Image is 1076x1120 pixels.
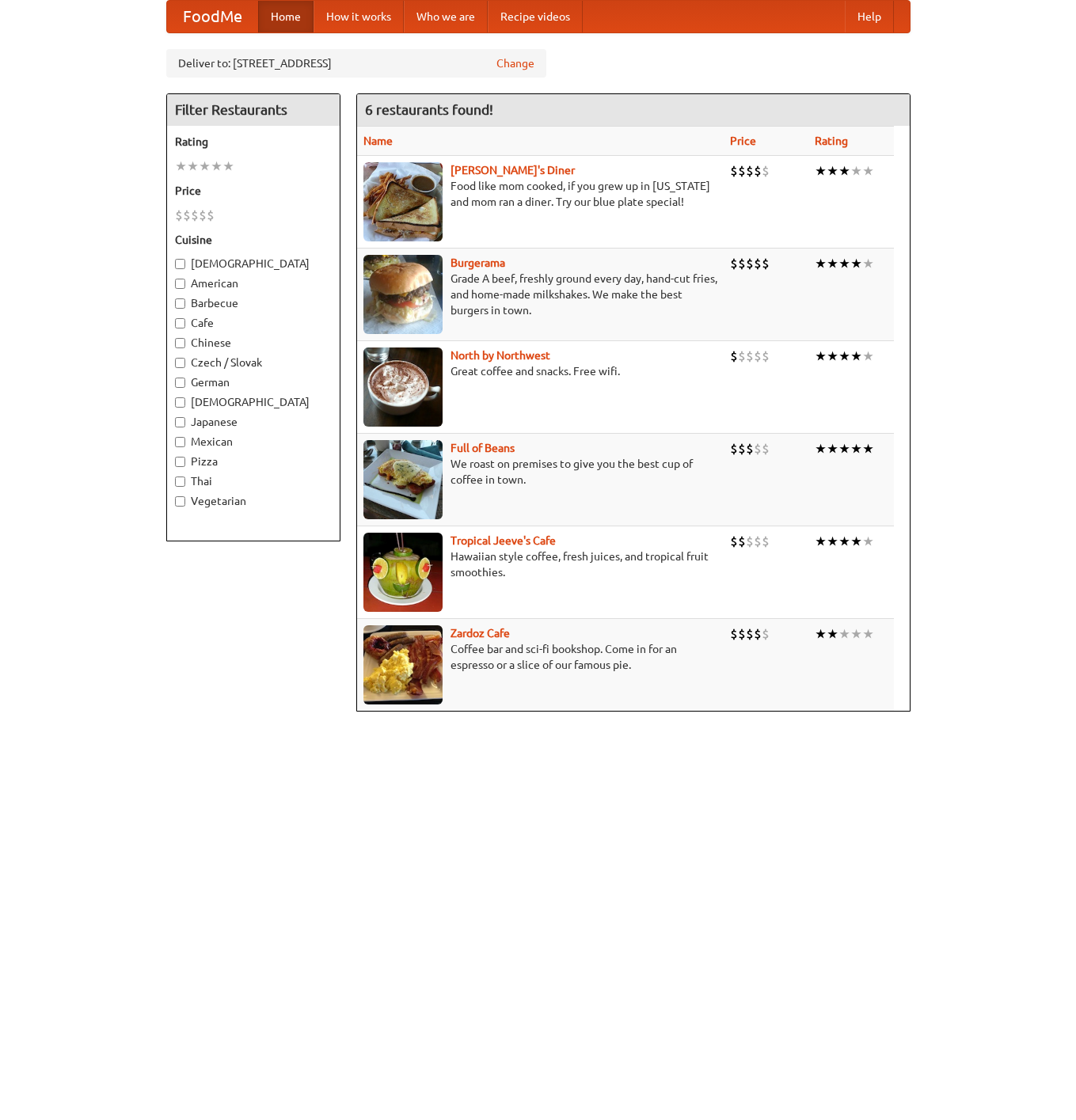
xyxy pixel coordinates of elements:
[363,178,717,210] p: Food like mom cooked, if you grew up in [US_STATE] and mom ran a diner. Try our blue plate special!
[845,1,894,32] a: Help
[258,1,314,32] a: Home
[827,440,838,457] li: ★
[815,347,827,365] li: ★
[175,434,332,450] label: Mexican
[404,1,488,32] a: Who we are
[363,347,443,427] img: north.jpg
[850,440,862,457] li: ★
[175,417,185,427] input: Japanese
[175,275,332,291] label: American
[451,534,556,547] a: Tropical Jeeve's Cafe
[838,255,850,272] li: ★
[363,255,443,334] img: burgerama.jpg
[746,533,754,550] li: $
[175,318,185,328] input: Cafe
[175,158,187,175] li: ★
[754,162,762,180] li: $
[451,164,575,177] a: [PERSON_NAME]'s Diner
[862,625,874,643] li: ★
[167,1,258,32] a: FoodMe
[187,158,199,175] li: ★
[363,440,443,519] img: beans.jpg
[363,549,717,580] p: Hawaiian style coffee, fresh juices, and tropical fruit smoothies.
[862,533,874,550] li: ★
[754,255,762,272] li: $
[175,457,185,467] input: Pizza
[762,625,770,643] li: $
[815,533,827,550] li: ★
[363,135,393,147] a: Name
[175,338,185,348] input: Chinese
[175,259,185,269] input: [DEMOGRAPHIC_DATA]
[363,363,717,379] p: Great coffee and snacks. Free wifi.
[496,55,534,71] a: Change
[730,162,738,180] li: $
[862,255,874,272] li: ★
[746,255,754,272] li: $
[175,134,332,150] h5: Rating
[183,207,191,224] li: $
[175,335,332,351] label: Chinese
[175,394,332,410] label: [DEMOGRAPHIC_DATA]
[175,232,332,248] h5: Cuisine
[815,625,827,643] li: ★
[363,641,717,673] p: Coffee bar and sci-fi bookshop. Come in for an espresso or a slice of our famous pie.
[754,347,762,365] li: $
[754,533,762,550] li: $
[838,440,850,457] li: ★
[363,533,443,612] img: jeeves.jpg
[815,135,848,147] a: Rating
[730,625,738,643] li: $
[365,102,493,117] ng-pluralize: 6 restaurants found!
[738,162,746,180] li: $
[815,440,827,457] li: ★
[838,162,850,180] li: ★
[207,207,215,224] li: $
[199,158,211,175] li: ★
[815,162,827,180] li: ★
[363,625,443,704] img: zardoz.jpg
[762,440,770,457] li: $
[363,271,717,318] p: Grade A beef, freshly ground every day, hand-cut fries, and home-made milkshakes. We make the bes...
[175,437,185,447] input: Mexican
[191,207,199,224] li: $
[314,1,404,32] a: How it works
[738,533,746,550] li: $
[738,255,746,272] li: $
[838,533,850,550] li: ★
[175,295,332,311] label: Barbecue
[175,207,183,224] li: $
[746,625,754,643] li: $
[746,440,754,457] li: $
[175,378,185,388] input: German
[838,625,850,643] li: ★
[211,158,222,175] li: ★
[762,533,770,550] li: $
[222,158,234,175] li: ★
[488,1,583,32] a: Recipe videos
[175,256,332,271] label: [DEMOGRAPHIC_DATA]
[762,162,770,180] li: $
[762,347,770,365] li: $
[451,442,515,454] a: Full of Beans
[862,162,874,180] li: ★
[827,255,838,272] li: ★
[175,279,185,289] input: American
[175,355,332,370] label: Czech / Slovak
[175,183,332,199] h5: Price
[451,627,510,640] b: Zardoz Cafe
[838,347,850,365] li: ★
[175,298,185,309] input: Barbecue
[199,207,207,224] li: $
[730,347,738,365] li: $
[166,49,546,78] div: Deliver to: [STREET_ADDRESS]
[850,347,862,365] li: ★
[827,533,838,550] li: ★
[730,255,738,272] li: $
[451,349,550,362] a: North by Northwest
[738,625,746,643] li: $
